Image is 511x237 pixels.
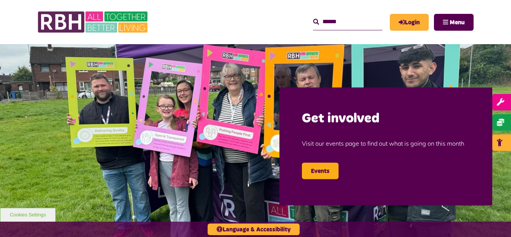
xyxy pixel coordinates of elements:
[434,14,474,31] button: Navigation
[477,203,511,237] iframe: Netcall Web Assistant for live chat
[302,127,470,159] p: Visit our events page to find out what is going on this month
[302,110,470,127] h2: Get involved
[302,162,339,179] a: Events
[208,224,300,235] button: Language & Accessibility
[390,14,429,31] a: MyRBH
[450,19,465,25] span: Menu
[37,7,150,37] img: RBH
